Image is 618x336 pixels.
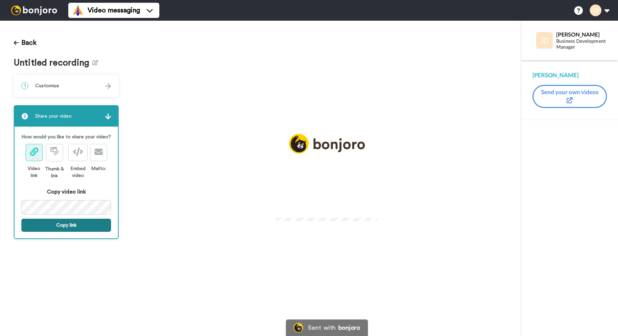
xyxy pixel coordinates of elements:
img: bj-logo-header-white.svg [8,6,60,15]
img: Profile Image [536,32,553,49]
span: Customise [35,82,59,89]
span: 1 [21,82,28,89]
img: arrow.svg [105,113,111,119]
div: Copy video link [21,188,111,196]
img: arrow.svg [105,83,111,89]
div: Business Development Manager [556,38,607,50]
div: 1Customise [14,75,119,97]
span: Untitled recording [14,58,92,68]
div: [PERSON_NAME] [532,71,607,79]
span: Share your video [35,113,72,120]
button: Copy link [21,219,111,232]
p: How would you like to share your video? [21,134,111,140]
button: Send your own videos [532,85,607,108]
img: Full screen [366,205,372,211]
span: Video messaging [88,6,140,15]
img: Bonjoro Logo [293,323,303,333]
div: Sent with [308,325,336,331]
div: Mailto: [90,165,107,172]
div: Embed video [66,165,90,179]
div: Video link [25,165,43,179]
img: logo_full.png [289,134,365,154]
span: 2 [21,113,28,120]
img: vm-color.svg [72,5,83,16]
a: Bonjoro LogoSent withbonjoro [286,319,368,336]
div: bonjoro [338,325,360,331]
button: Back [14,34,37,51]
div: Thumb & link [43,166,66,179]
div: [PERSON_NAME] [556,31,607,38]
